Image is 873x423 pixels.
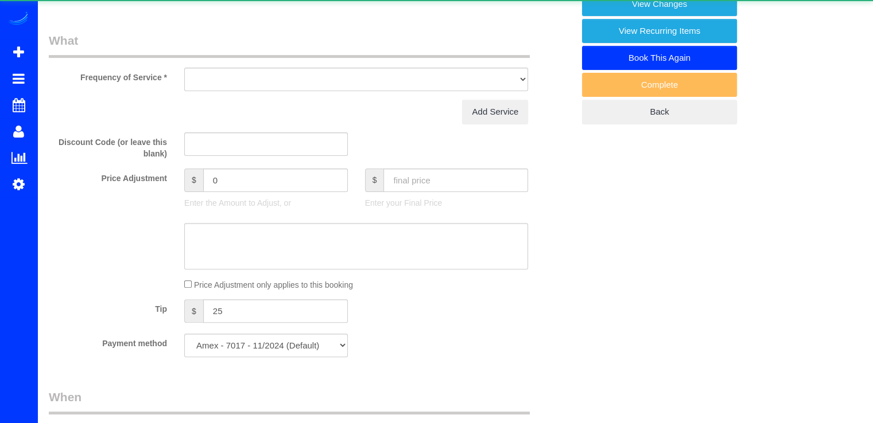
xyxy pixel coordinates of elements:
[582,100,737,124] a: Back
[40,169,176,184] label: Price Adjustment
[40,132,176,159] label: Discount Code (or leave this blank)
[582,19,737,43] a: View Recurring Items
[365,197,529,209] p: Enter your Final Price
[40,299,176,315] label: Tip
[184,197,348,209] p: Enter the Amount to Adjust, or
[582,46,737,70] a: Book This Again
[40,68,176,83] label: Frequency of Service *
[194,280,353,289] span: Price Adjustment only applies to this booking
[184,169,203,192] span: $
[40,334,176,349] label: Payment method
[7,11,30,28] img: Automaid Logo
[462,100,528,124] a: Add Service
[383,169,528,192] input: final price
[49,389,530,414] legend: When
[184,299,203,323] span: $
[365,169,384,192] span: $
[49,32,530,58] legend: What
